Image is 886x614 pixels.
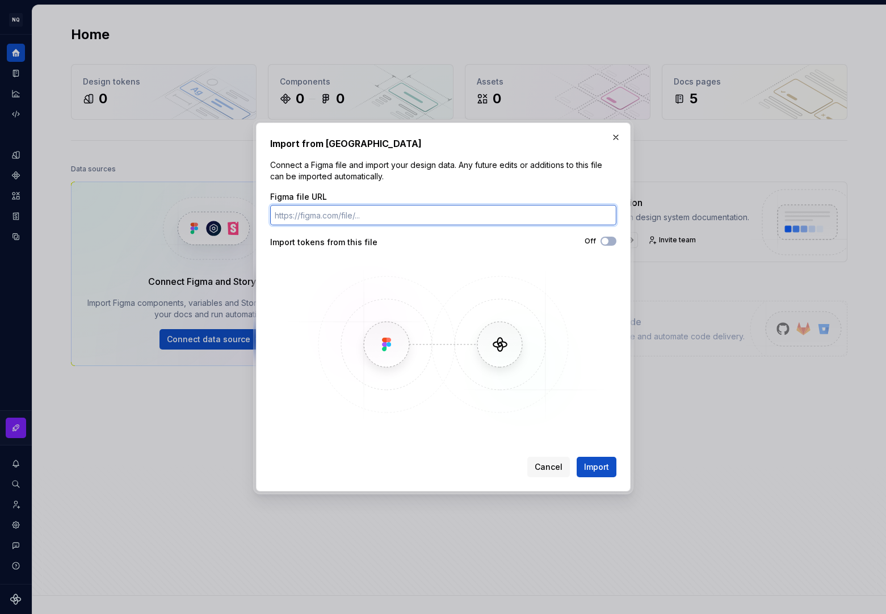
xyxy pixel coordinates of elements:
button: Import [577,457,616,477]
label: Figma file URL [270,191,327,203]
span: Import [584,461,609,473]
span: Cancel [535,461,562,473]
p: Connect a Figma file and import your design data. Any future edits or additions to this file can ... [270,159,616,182]
h2: Import from [GEOGRAPHIC_DATA] [270,137,616,150]
input: https://figma.com/file/... [270,205,616,225]
label: Off [585,237,596,246]
div: Import tokens from this file [270,237,443,248]
button: Cancel [527,457,570,477]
